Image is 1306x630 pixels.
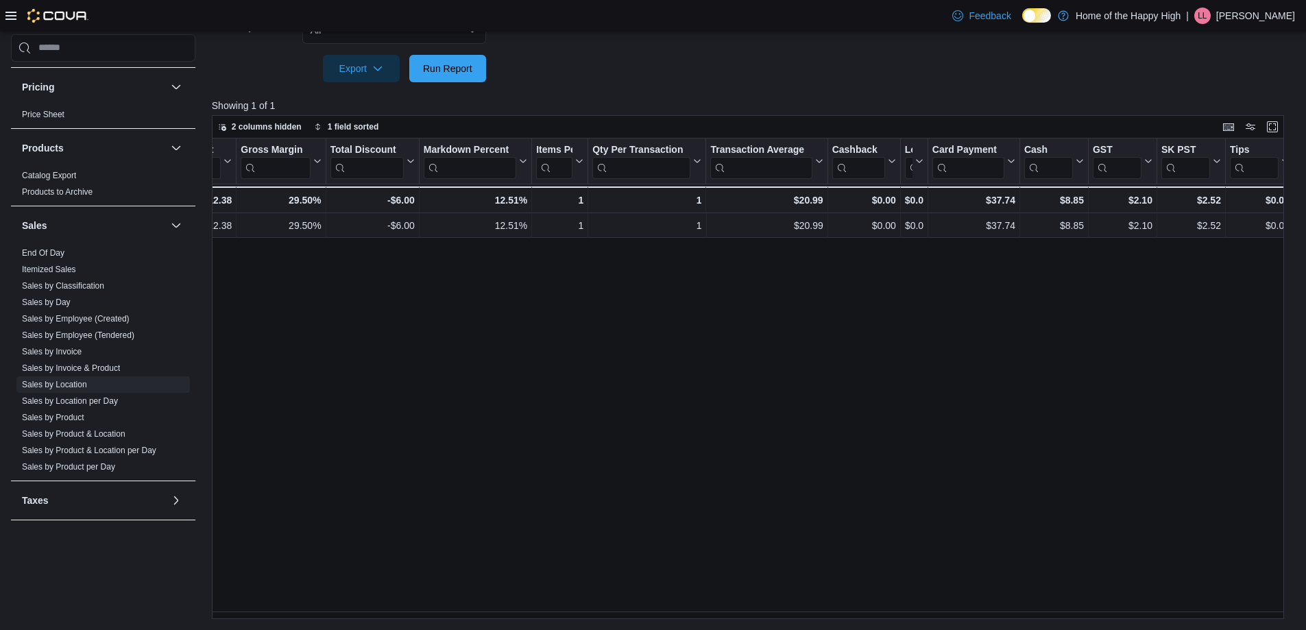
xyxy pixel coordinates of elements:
span: Itemized Sales [22,264,76,275]
button: Display options [1242,119,1259,135]
div: $37.74 [932,217,1015,234]
button: Products [22,141,165,155]
span: Sales by Day [22,297,71,308]
div: Products [11,167,195,206]
div: Items Per Transaction [536,144,572,157]
div: Sales [11,245,195,481]
div: Card Payment [932,144,1004,157]
div: Tips [1230,144,1279,179]
button: Export [323,55,400,82]
span: Sales by Employee (Created) [22,313,130,324]
button: Qty Per Transaction [592,144,701,179]
p: [PERSON_NAME] [1216,8,1295,24]
div: Pricing [11,106,195,128]
div: Gross Profit [158,144,221,179]
button: Pricing [168,79,184,95]
div: $0.00 [832,192,895,208]
div: Cashback [832,144,884,179]
div: Total Discount [330,144,403,157]
button: Cash [1024,144,1084,179]
a: Price Sheet [22,110,64,119]
div: $37.74 [932,192,1015,208]
a: Sales by Product & Location per Day [22,446,156,455]
div: $0.00 [905,192,923,208]
h3: Pricing [22,80,54,94]
a: Sales by Classification [22,281,104,291]
div: Qty Per Transaction [592,144,690,179]
div: 1 [536,192,583,208]
button: Total Discount [330,144,414,179]
button: Cashback [832,144,895,179]
span: Sales by Product [22,412,84,423]
a: Sales by Location [22,380,87,389]
a: Sales by Product & Location [22,429,125,439]
div: $0.00 [832,217,896,234]
button: Tips [1230,144,1290,179]
button: 2 columns hidden [213,119,307,135]
span: Export [331,55,391,82]
button: Products [168,140,184,156]
span: Catalog Export [22,170,76,181]
div: $8.85 [1024,192,1084,208]
button: Taxes [22,494,165,507]
a: Sales by Employee (Tendered) [22,330,134,340]
a: Catalog Export [22,171,76,180]
div: $2.52 [1161,217,1221,234]
h3: Products [22,141,64,155]
div: -$6.00 [330,192,414,208]
span: Products to Archive [22,186,93,197]
div: 29.50% [241,192,321,208]
div: Gross Margin [241,144,310,157]
div: Total Discount [330,144,403,179]
div: 29.50% [241,217,321,234]
span: Sales by Invoice [22,346,82,357]
a: Itemized Sales [22,265,76,274]
div: Gross Margin [241,144,310,179]
div: Cashback [832,144,884,157]
div: $0.00 [905,217,923,234]
a: Sales by Invoice & Product [22,363,120,373]
div: $20.99 [710,192,823,208]
div: Card Payment [932,144,1004,179]
span: Sales by Invoice & Product [22,363,120,374]
div: -$6.00 [330,217,414,234]
button: Run Report [409,55,486,82]
button: Pricing [22,80,165,94]
div: Loyalty Redemptions [905,144,912,179]
div: 12.51% [424,217,527,234]
a: Sales by Product [22,413,84,422]
span: Sales by Product & Location [22,428,125,439]
button: Card Payment [932,144,1015,179]
div: Transaction Average [710,144,812,157]
input: Dark Mode [1022,8,1051,23]
a: Sales by Product per Day [22,462,115,472]
div: $20.99 [710,217,823,234]
button: Loyalty Redemptions [905,144,923,179]
img: Cova [27,9,88,23]
a: Sales by Location per Day [22,396,118,406]
div: $2.10 [1093,217,1152,234]
button: Sales [168,217,184,234]
span: 2 columns hidden [232,121,302,132]
h3: Sales [22,219,47,232]
span: Sales by Product & Location per Day [22,445,156,456]
p: Showing 1 of 1 [212,99,1295,112]
span: LL [1198,8,1207,24]
div: Cash [1024,144,1073,157]
div: 1 [536,217,583,234]
a: Sales by Employee (Created) [22,314,130,324]
button: GST [1093,144,1152,179]
button: 1 field sorted [309,119,385,135]
span: Sales by Classification [22,280,104,291]
div: 12.51% [424,192,527,208]
span: Price Sheet [22,109,64,120]
button: Items Per Transaction [536,144,583,179]
div: Lukas Leibel [1194,8,1211,24]
span: Sales by Location per Day [22,396,118,407]
div: Gross Profit [158,144,221,157]
button: Taxes [168,492,184,509]
button: Gross Margin [241,144,321,179]
div: $0.00 [1230,192,1290,208]
div: Transaction Average [710,144,812,179]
